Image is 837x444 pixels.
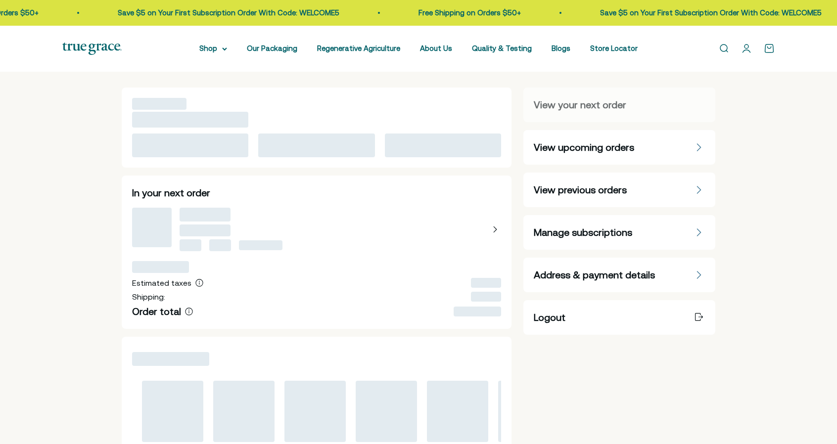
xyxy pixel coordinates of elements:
span: Logout [534,311,565,324]
span: Manage subscriptions [534,225,632,239]
span: ‌ [132,208,172,247]
span: ‌ [385,133,501,157]
a: Quality & Testing [472,44,532,52]
p: Save $5 on Your First Subscription Order With Code: WELCOME5 [117,7,339,19]
span: ‌ [258,133,374,157]
a: View upcoming orders [523,130,715,165]
a: About Us [420,44,452,52]
span: ‌ [132,352,209,366]
a: Address & payment details [523,258,715,292]
span: Order total [132,306,181,317]
span: ‌ [209,239,231,251]
span: ‌ [427,381,488,442]
span: ‌ [498,381,559,442]
span: ‌ [213,381,275,442]
a: Regenerative Agriculture [317,44,400,52]
a: Manage subscriptions [523,215,715,250]
span: ‌ [454,307,501,316]
span: ‌ [132,261,189,273]
span: ‌ [471,292,501,302]
span: View upcoming orders [534,140,634,154]
span: ‌ [132,112,248,128]
span: ‌ [239,240,282,250]
span: ‌ [471,278,501,288]
span: ‌ [142,381,203,442]
span: ‌ [180,208,231,222]
span: ‌ [180,239,201,251]
a: Blogs [552,44,570,52]
summary: Shop [199,43,227,54]
span: Address & payment details [534,268,655,282]
span: Shipping: [132,292,165,301]
a: View previous orders [523,173,715,207]
a: Free Shipping on Orders $50+ [418,8,520,17]
span: Estimated taxes [132,278,191,287]
a: Our Packaging [247,44,297,52]
span: ‌ [180,224,231,236]
span: ‌ [132,98,186,110]
a: Logout [523,300,715,335]
span: ‌ [284,381,346,442]
a: Store Locator [590,44,638,52]
span: ‌ [356,381,417,442]
span: View previous orders [534,183,627,197]
span: View your next order [534,98,626,112]
span: ‌ [132,133,248,157]
a: View your next order [523,88,715,122]
h2: In your next order [132,186,501,200]
p: Save $5 on Your First Subscription Order With Code: WELCOME5 [600,7,821,19]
